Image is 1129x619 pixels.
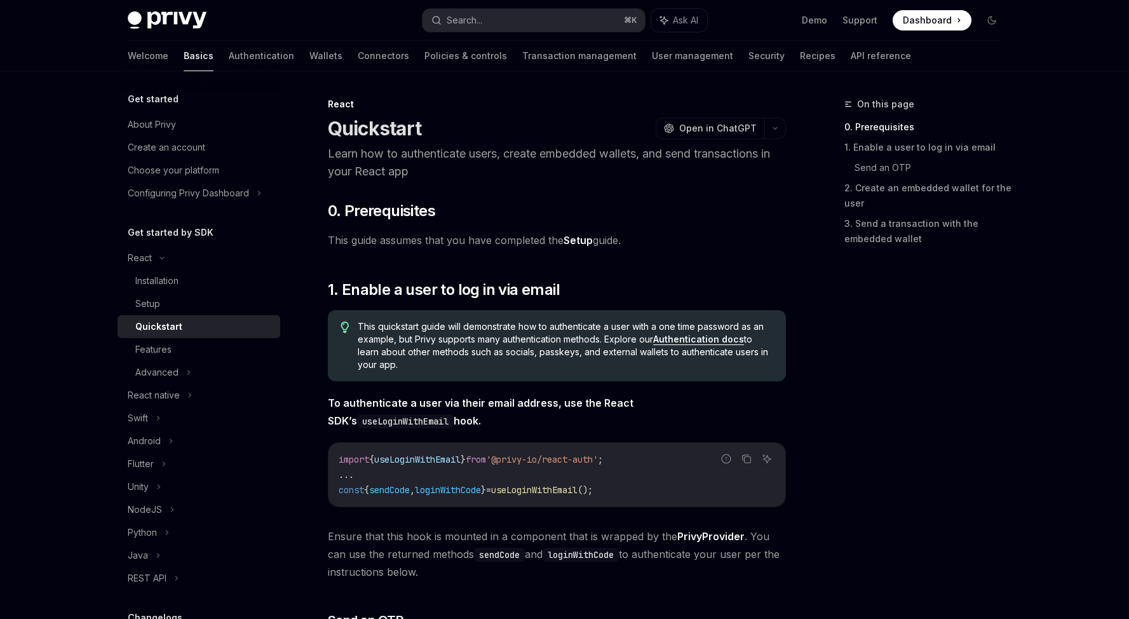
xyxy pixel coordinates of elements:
[759,451,775,467] button: Ask AI
[135,296,160,311] div: Setup
[328,280,560,300] span: 1. Enable a user to log in via email
[328,231,786,249] span: This guide assumes that you have completed the guide.
[118,292,280,315] a: Setup
[128,140,205,155] div: Create an account
[857,97,914,112] span: On this page
[128,117,176,132] div: About Privy
[748,41,785,71] a: Security
[415,484,481,496] span: loginWithCode
[309,41,342,71] a: Wallets
[466,454,486,465] span: from
[128,479,149,494] div: Unity
[653,334,744,345] a: Authentication docs
[357,414,454,428] code: useLoginWithEmail
[328,527,786,581] span: Ensure that this hook is mounted in a component that is wrapped by the . You can use the returned...
[369,454,374,465] span: {
[339,469,354,480] span: ...
[374,454,461,465] span: useLoginWithEmail
[855,158,1012,178] a: Send an OTP
[369,484,410,496] span: sendCode
[673,14,698,27] span: Ask AI
[328,201,435,221] span: 0. Prerequisites
[128,186,249,201] div: Configuring Privy Dashboard
[128,456,154,472] div: Flutter
[903,14,952,27] span: Dashboard
[578,484,593,496] span: ();
[328,397,633,427] strong: To authenticate a user via their email address, use the React SDK’s hook.
[358,320,773,371] span: This quickstart guide will demonstrate how to authenticate a user with a one time password as an ...
[128,225,213,240] h5: Get started by SDK
[118,269,280,292] a: Installation
[118,113,280,136] a: About Privy
[128,525,157,540] div: Python
[564,234,593,247] a: Setup
[128,571,166,586] div: REST API
[598,454,603,465] span: ;
[128,502,162,517] div: NodeJS
[328,117,422,140] h1: Quickstart
[491,484,578,496] span: useLoginWithEmail
[486,454,598,465] span: '@privy-io/react-auth'
[364,484,369,496] span: {
[135,365,179,380] div: Advanced
[128,250,152,266] div: React
[128,92,179,107] h5: Get started
[656,118,764,139] button: Open in ChatGPT
[410,484,415,496] span: ,
[738,451,755,467] button: Copy the contents from the code block
[679,122,757,135] span: Open in ChatGPT
[229,41,294,71] a: Authentication
[128,41,168,71] a: Welcome
[128,388,180,403] div: React native
[128,163,219,178] div: Choose your platform
[844,214,1012,249] a: 3. Send a transaction with the embedded wallet
[184,41,213,71] a: Basics
[423,9,645,32] button: Search...⌘K
[718,451,734,467] button: Report incorrect code
[543,548,619,562] code: loginWithCode
[341,322,349,333] svg: Tip
[842,14,877,27] a: Support
[982,10,1002,31] button: Toggle dark mode
[486,484,491,496] span: =
[328,145,786,180] p: Learn how to authenticate users, create embedded wallets, and send transactions in your React app
[802,14,827,27] a: Demo
[118,136,280,159] a: Create an account
[128,548,148,563] div: Java
[461,454,466,465] span: }
[474,548,525,562] code: sendCode
[447,13,482,28] div: Search...
[844,117,1012,137] a: 0. Prerequisites
[128,11,206,29] img: dark logo
[522,41,637,71] a: Transaction management
[424,41,507,71] a: Policies & controls
[651,9,707,32] button: Ask AI
[128,433,161,449] div: Android
[677,530,745,543] a: PrivyProvider
[339,484,364,496] span: const
[328,98,786,111] div: React
[844,178,1012,214] a: 2. Create an embedded wallet for the user
[893,10,971,31] a: Dashboard
[481,484,486,496] span: }
[118,159,280,182] a: Choose your platform
[652,41,733,71] a: User management
[358,41,409,71] a: Connectors
[624,15,637,25] span: ⌘ K
[851,41,911,71] a: API reference
[800,41,835,71] a: Recipes
[118,338,280,361] a: Features
[844,137,1012,158] a: 1. Enable a user to log in via email
[135,273,179,289] div: Installation
[135,319,182,334] div: Quickstart
[339,454,369,465] span: import
[128,411,148,426] div: Swift
[118,315,280,338] a: Quickstart
[135,342,172,357] div: Features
